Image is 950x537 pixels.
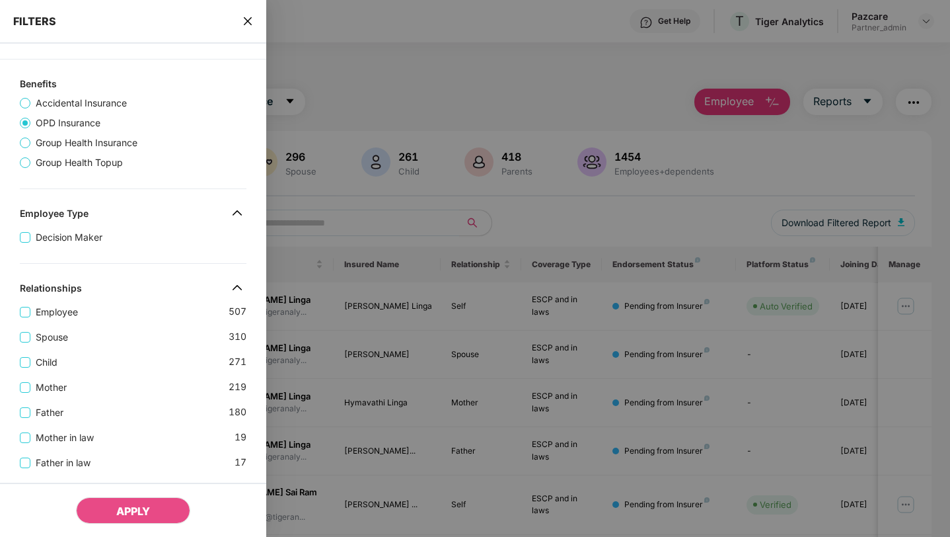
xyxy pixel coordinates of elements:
div: Employee Type [20,208,89,224]
img: svg+xml;base64,PHN2ZyB4bWxucz0iaHR0cDovL3d3dy53My5vcmcvMjAwMC9zdmciIHdpZHRoPSIzMiIgaGVpZ2h0PSIzMi... [227,277,248,298]
span: 219 [229,380,246,395]
span: 310 [229,329,246,345]
img: svg+xml;base64,PHN2ZyB4bWxucz0iaHR0cDovL3d3dy53My5vcmcvMjAwMC9zdmciIHdpZHRoPSIzMiIgaGVpZ2h0PSIzMi... [227,202,248,224]
div: Relationships [20,282,82,298]
span: APPLY [116,505,150,518]
button: APPLY [76,497,190,524]
span: 507 [229,304,246,319]
span: Decision Maker [30,230,108,245]
span: Accidental Insurance [30,96,132,110]
span: Group Health Insurance [30,136,143,150]
span: 19 [235,430,246,445]
span: Child [30,355,63,370]
span: Employee [30,305,83,319]
span: Spouse [30,330,73,345]
span: 180 [229,405,246,420]
span: 271 [229,354,246,370]
span: Mother [30,380,72,395]
span: 17 [235,455,246,470]
span: OPD Insurance [30,116,106,130]
span: FILTERS [13,15,56,28]
span: Group Health Topup [30,155,128,170]
span: Mother in law [30,431,99,445]
span: Father in law [30,456,96,470]
span: close [242,15,253,28]
span: Father [30,405,69,420]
